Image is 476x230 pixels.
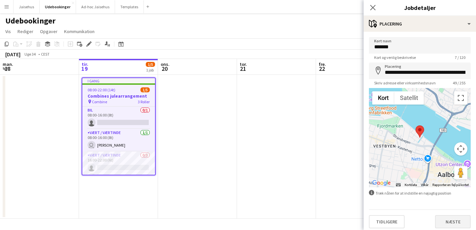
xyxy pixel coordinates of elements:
div: [DATE] [5,51,20,58]
div: Træk nålen for at indstille en nøjagtig position [369,190,471,196]
span: Opgaver [40,28,58,34]
a: Opgaver [37,27,60,36]
a: Rediger [15,27,36,36]
button: Slå fuld skærm til/fra [454,91,467,105]
a: Åbn dette området i Google Maps (åbner i et nyt vindue) [371,179,392,187]
span: 22 [318,65,326,72]
span: Kort og venlig beskrivelse [369,55,421,60]
button: Tidligere [369,215,405,228]
h3: Jobdetaljer [364,3,476,12]
h3: Combines julearrangement [82,93,155,99]
h1: Udebookinger [5,16,56,26]
div: Placering [364,16,476,32]
span: Vis [5,28,11,34]
div: CEST [41,52,50,57]
div: 1 job [146,68,155,72]
span: Skriv adresse eller virksomhedsnavn [369,80,441,85]
button: Træk Pegman hen på kortet for at åbne Street View [454,166,467,179]
span: 20 [160,65,170,72]
span: Combine [92,99,107,104]
button: Vis vejkort [372,91,394,105]
app-card-role: Vært / Værtinde1/108:00-16:00 (8t) [PERSON_NAME] [82,129,155,152]
span: 3 Roller [138,99,150,104]
span: 08:00-22:00 (14t) [88,87,115,92]
a: Kommunikation [61,27,97,36]
a: Rapporter en fejl på kortet [432,183,469,187]
span: tir. [82,61,88,67]
span: 18 [2,65,13,72]
app-card-role: Bil0/108:00-16:00 (8t) [82,107,155,129]
a: Vilkår [421,183,428,187]
button: Vis satellitbilleder [394,91,424,105]
app-job-card: I gang08:00-22:00 (14t)1/5Combines julearrangement Combine3 RollerBil0/108:00-16:00 (8t) Vært / V... [82,77,156,175]
span: fre. [319,61,326,67]
span: 19 [81,65,88,72]
span: 21 [239,65,247,72]
span: man. [3,61,13,67]
button: Tastaturgenveje [396,183,401,187]
span: 1/5 [146,62,155,67]
span: 7 / 120 [450,55,471,60]
span: 49 / 255 [448,80,471,85]
app-card-role: Vært / Værtinde0/316:00-22:00 (6t) [82,152,155,193]
button: Jaisehus [14,0,40,13]
button: Næste [435,215,471,228]
span: Kommunikation [64,28,95,34]
button: Templates [115,0,144,13]
button: Kortdata [405,183,417,187]
span: Uge 34 [22,52,38,57]
div: I gang [82,78,155,83]
a: Vis [3,27,14,36]
button: Ad-hoc Jaisehus [76,0,115,13]
span: 1/5 [140,87,150,92]
button: Udebookinger [40,0,76,13]
span: Rediger [18,28,33,34]
span: tor. [240,61,247,67]
img: Google [371,179,392,187]
button: Styringselement til kortkamera [454,142,467,156]
span: ons. [161,61,170,67]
